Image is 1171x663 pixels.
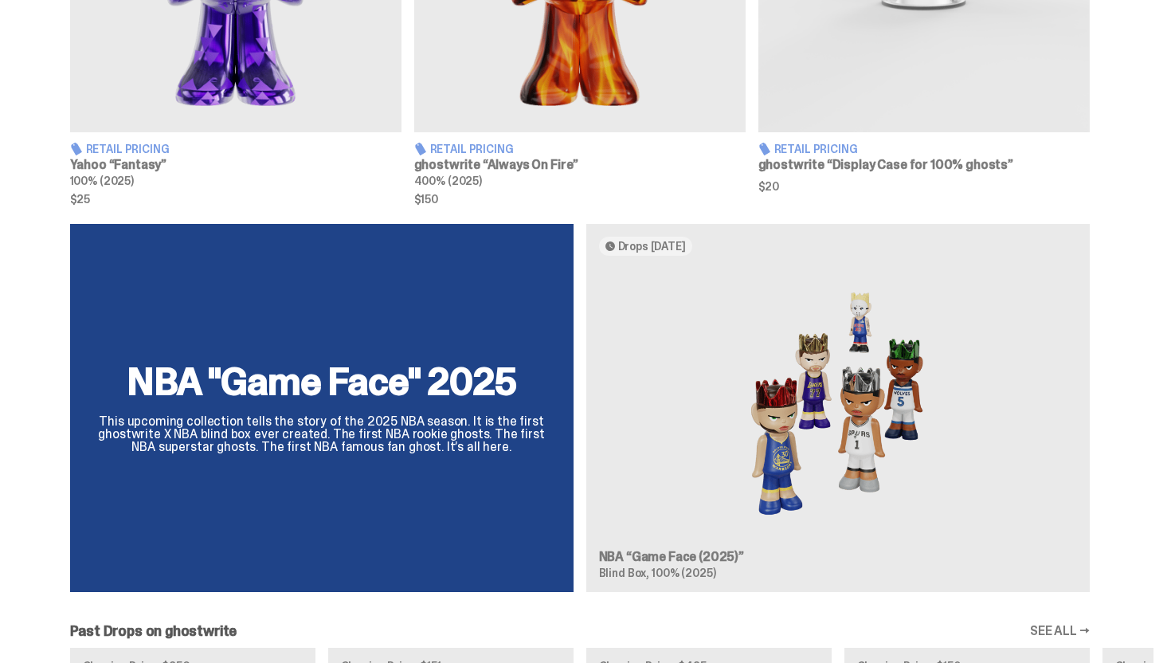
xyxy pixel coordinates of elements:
[414,159,746,171] h3: ghostwrite “Always On Fire”
[774,143,858,155] span: Retail Pricing
[758,181,1090,192] span: $20
[89,415,554,453] p: This upcoming collection tells the story of the 2025 NBA season. It is the first ghostwrite X NBA...
[1030,625,1090,637] a: SEE ALL →
[414,174,482,188] span: 400% (2025)
[758,159,1090,171] h3: ghostwrite “Display Case for 100% ghosts”
[599,551,1077,563] h3: NBA “Game Face (2025)”
[70,174,134,188] span: 100% (2025)
[70,159,401,171] h3: Yahoo “Fantasy”
[70,194,401,205] span: $25
[618,240,686,253] span: Drops [DATE]
[599,566,650,580] span: Blind Box,
[70,624,237,638] h2: Past Drops on ghostwrite
[652,566,715,580] span: 100% (2025)
[86,143,170,155] span: Retail Pricing
[430,143,514,155] span: Retail Pricing
[414,194,746,205] span: $150
[599,269,1077,538] img: Game Face (2025)
[89,363,554,401] h2: NBA "Game Face" 2025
